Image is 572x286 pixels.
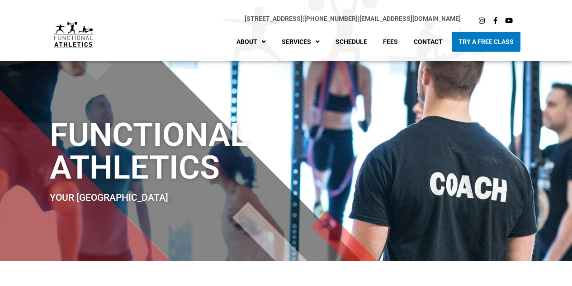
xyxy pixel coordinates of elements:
a: [EMAIL_ADDRESS][DOMAIN_NAME] [359,15,461,22]
a: [PHONE_NUMBER] [304,15,358,22]
h2: Your [GEOGRAPHIC_DATA] [50,193,330,203]
a: Schedule [329,32,374,52]
a: Fees [376,32,405,52]
p: | [111,14,461,24]
a: Try A Free Class [452,32,520,52]
a: About [230,32,273,52]
a: [STREET_ADDRESS] [245,15,303,22]
img: default-logo [54,22,93,48]
span: | [245,15,304,22]
a: Contact [407,32,449,52]
h1: Functional Athletics [50,119,330,184]
a: Services [275,32,326,52]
